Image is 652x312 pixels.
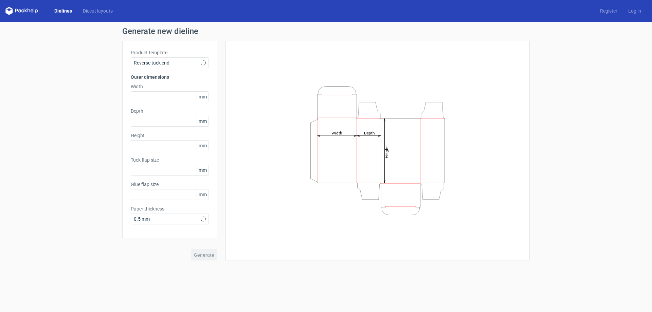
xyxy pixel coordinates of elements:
[197,141,209,151] span: mm
[131,181,209,188] label: Glue flap size
[595,7,623,14] a: Register
[197,92,209,102] span: mm
[131,205,209,212] label: Paper thickness
[197,189,209,200] span: mm
[77,7,118,14] a: Diecut layouts
[131,49,209,56] label: Product template
[131,108,209,114] label: Depth
[122,27,530,35] h1: Generate new dieline
[131,132,209,139] label: Height
[49,7,77,14] a: Dielines
[197,165,209,175] span: mm
[331,130,342,135] tspan: Width
[197,116,209,126] span: mm
[623,7,647,14] a: Log in
[384,146,389,158] tspan: Height
[134,59,201,66] span: Reverse tuck end
[131,157,209,163] label: Tuck flap size
[131,74,209,80] h3: Outer dimensions
[364,130,375,135] tspan: Depth
[131,83,209,90] label: Width
[134,216,201,222] span: 0.5 mm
